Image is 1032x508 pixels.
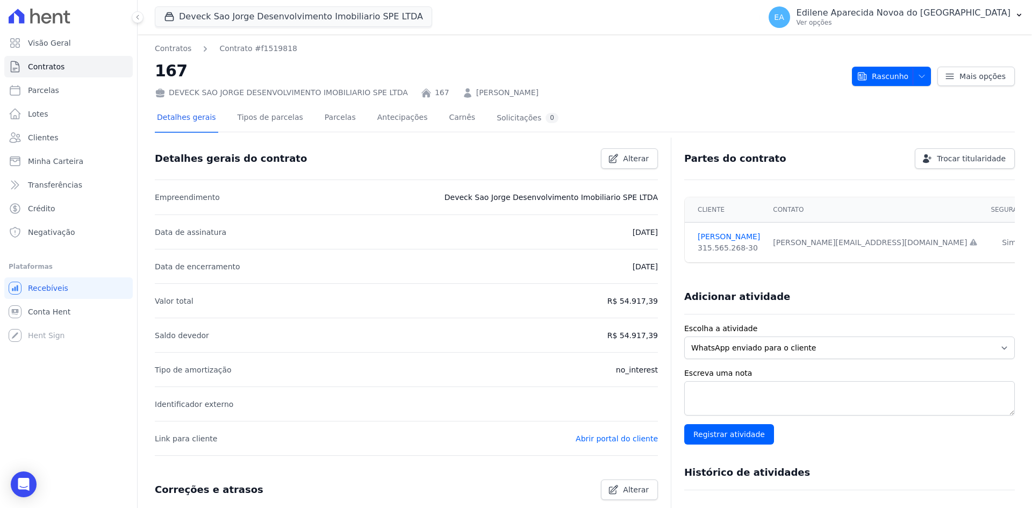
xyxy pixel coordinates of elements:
a: Negativação [4,221,133,243]
div: 0 [546,113,558,123]
a: Alterar [601,148,658,169]
a: Contratos [4,56,133,77]
div: DEVECK SAO JORGE DESENVOLVIMENTO IMOBILIARIO SPE LTDA [155,87,408,98]
a: 167 [435,87,449,98]
p: no_interest [616,363,658,376]
a: [PERSON_NAME] [476,87,539,98]
span: Mais opções [959,71,1006,82]
span: Contratos [28,61,64,72]
div: Open Intercom Messenger [11,471,37,497]
a: Trocar titularidade [915,148,1015,169]
span: Negativação [28,227,75,238]
p: Edilene Aparecida Novoa do [GEOGRAPHIC_DATA] [797,8,1010,18]
div: Solicitações [497,113,558,123]
p: Ver opções [797,18,1010,27]
a: Alterar [601,480,658,500]
button: EA Edilene Aparecida Novoa do [GEOGRAPHIC_DATA] Ver opções [760,2,1032,32]
span: Parcelas [28,85,59,96]
span: Recebíveis [28,283,68,294]
a: Contrato #f1519818 [219,43,297,54]
nav: Breadcrumb [155,43,843,54]
a: Minha Carteira [4,151,133,172]
span: Conta Hent [28,306,70,317]
p: Data de assinatura [155,226,226,239]
h3: Correções e atrasos [155,483,263,496]
a: Parcelas [4,80,133,101]
div: Plataformas [9,260,128,273]
a: Visão Geral [4,32,133,54]
div: [PERSON_NAME][EMAIL_ADDRESS][DOMAIN_NAME] [773,237,978,248]
p: Link para cliente [155,432,217,445]
a: Lotes [4,103,133,125]
a: Clientes [4,127,133,148]
span: Crédito [28,203,55,214]
a: Tipos de parcelas [235,104,305,133]
h3: Adicionar atividade [684,290,790,303]
button: Rascunho [852,67,931,86]
label: Escreva uma nota [684,368,1015,379]
th: Cliente [685,197,766,223]
a: Mais opções [937,67,1015,86]
span: Alterar [623,484,649,495]
p: Data de encerramento [155,260,240,273]
p: Empreendimento [155,191,220,204]
a: Transferências [4,174,133,196]
a: Parcelas [322,104,358,133]
h3: Histórico de atividades [684,466,810,479]
span: Visão Geral [28,38,71,48]
a: Abrir portal do cliente [576,434,658,443]
a: Carnês [447,104,477,133]
p: Tipo de amortização [155,363,232,376]
h3: Partes do contrato [684,152,786,165]
h3: Detalhes gerais do contrato [155,152,307,165]
p: R$ 54.917,39 [607,329,658,342]
input: Registrar atividade [684,424,774,445]
a: Detalhes gerais [155,104,218,133]
a: Recebíveis [4,277,133,299]
p: [DATE] [633,260,658,273]
button: Deveck Sao Jorge Desenvolvimento Imobiliario SPE LTDA [155,6,432,27]
a: Contratos [155,43,191,54]
p: Deveck Sao Jorge Desenvolvimento Imobiliario SPE LTDA [445,191,658,204]
div: 315.565.268-30 [698,242,760,254]
span: Clientes [28,132,58,143]
p: Identificador externo [155,398,233,411]
a: Crédito [4,198,133,219]
th: Contato [766,197,984,223]
span: Minha Carteira [28,156,83,167]
p: Valor total [155,295,193,307]
a: Conta Hent [4,301,133,323]
span: Lotes [28,109,48,119]
span: Transferências [28,180,82,190]
h2: 167 [155,59,843,83]
a: Solicitações0 [494,104,561,133]
span: Rascunho [857,67,908,86]
p: Saldo devedor [155,329,209,342]
span: Trocar titularidade [937,153,1006,164]
span: Alterar [623,153,649,164]
p: [DATE] [633,226,658,239]
a: Antecipações [375,104,430,133]
span: EA [774,13,784,21]
nav: Breadcrumb [155,43,297,54]
p: R$ 54.917,39 [607,295,658,307]
a: [PERSON_NAME] [698,231,760,242]
label: Escolha a atividade [684,323,1015,334]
